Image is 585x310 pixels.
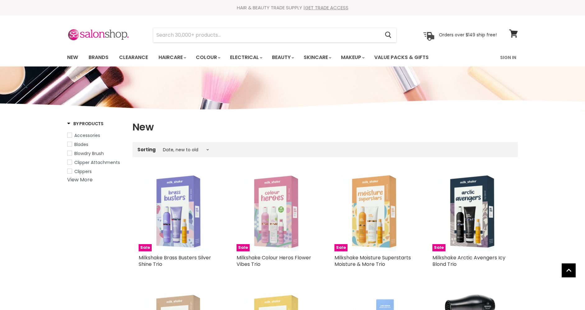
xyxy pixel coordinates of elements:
[67,150,125,157] a: Blowdry Brush
[153,28,397,43] form: Product
[370,51,433,64] a: Value Packs & Gifts
[114,51,153,64] a: Clearance
[153,28,380,42] input: Search
[84,51,113,64] a: Brands
[432,172,512,251] img: Milkshake Arctic Avengers Icy Blond Trio
[496,51,520,64] a: Sign In
[74,159,120,166] span: Clipper Attachments
[74,168,92,175] span: Clippers
[334,254,411,268] a: Milkshake Moisture Superstarts Moisture & More Trio
[225,51,266,64] a: Electrical
[432,244,445,251] span: Sale
[59,5,526,11] div: HAIR & BEAUTY TRADE SUPPLY |
[139,244,152,251] span: Sale
[67,121,104,127] h3: By Products
[67,132,125,139] a: Accessories
[334,172,414,251] img: Milkshake Moisture Superstarts Moisture & More Trio
[334,172,414,251] a: Milkshake Moisture Superstarts Moisture & More Trio Sale
[237,172,316,251] img: Milkshake Colour Heros Flower Vibes Trio
[67,168,125,175] a: Clippers
[139,254,211,268] a: Milkshake Brass Busters Silver Shine Trio
[305,4,348,11] a: GET TRADE ACCESS
[67,159,125,166] a: Clipper Attachments
[137,147,156,152] label: Sorting
[74,150,104,157] span: Blowdry Brush
[139,172,218,251] img: Milkshake Brass Busters Silver Shine Trio
[237,244,250,251] span: Sale
[62,48,465,66] ul: Main menu
[439,32,497,38] p: Orders over $149 ship free!
[74,132,100,139] span: Accessories
[336,51,368,64] a: Makeup
[67,176,93,183] a: View More
[74,141,88,148] span: Blades
[237,172,316,251] a: Milkshake Colour Heros Flower Vibes Trio Sale
[432,254,505,268] a: Milkshake Arctic Avengers Icy Blond Trio
[154,51,190,64] a: Haircare
[59,48,526,66] nav: Main
[432,172,512,251] a: Milkshake Arctic Avengers Icy Blond Trio Sale
[62,51,83,64] a: New
[267,51,298,64] a: Beauty
[132,121,518,134] h1: New
[299,51,335,64] a: Skincare
[67,141,125,148] a: Blades
[334,244,348,251] span: Sale
[191,51,224,64] a: Colour
[380,28,396,42] button: Search
[139,172,218,251] a: Milkshake Brass Busters Silver Shine Trio Sale
[237,254,311,268] a: Milkshake Colour Heros Flower Vibes Trio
